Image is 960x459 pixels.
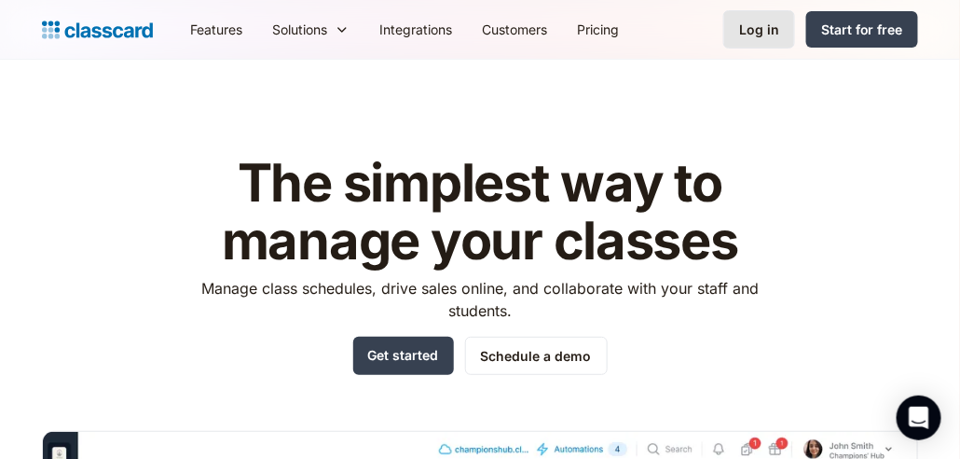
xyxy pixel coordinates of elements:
[739,20,779,39] div: Log in
[175,8,257,50] a: Features
[353,337,454,375] a: Get started
[562,8,634,50] a: Pricing
[821,20,903,39] div: Start for free
[185,155,776,270] h1: The simplest way to manage your classes
[467,8,562,50] a: Customers
[465,337,608,375] a: Schedule a demo
[897,396,941,440] div: Open Intercom Messenger
[42,17,153,43] a: home
[806,11,918,48] a: Start for free
[272,20,327,39] div: Solutions
[723,10,795,49] a: Log in
[257,8,364,50] div: Solutions
[364,8,467,50] a: Integrations
[185,277,776,322] p: Manage class schedules, drive sales online, and collaborate with your staff and students.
